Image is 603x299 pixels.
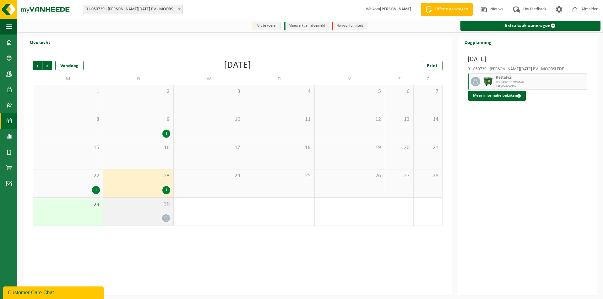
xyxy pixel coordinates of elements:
span: 22 [36,173,100,179]
span: 17 [177,144,241,151]
div: 1 [92,186,100,194]
span: 27 [388,173,410,179]
span: 16 [106,144,170,151]
div: 1 [162,186,170,194]
span: Restafval [496,75,585,80]
span: 10 [177,116,241,123]
span: 25 [247,173,311,179]
span: 26 [318,173,382,179]
span: 13 [388,116,410,123]
span: 11 [247,116,311,123]
span: T250002000660 [496,84,585,88]
span: 15 [36,144,100,151]
iframe: chat widget [3,285,105,299]
li: Uit te voeren [253,22,281,30]
li: Non-conformiteit [332,22,367,30]
strong: [PERSON_NAME] [380,7,411,12]
span: 9 [106,116,170,123]
li: Afgewerkt en afgemeld [284,22,329,30]
span: 1 [36,88,100,95]
span: 12 [318,116,382,123]
span: 4 [247,88,311,95]
span: 8 [36,116,100,123]
span: Print [427,63,437,68]
span: 2 [106,88,170,95]
td: Z [414,73,442,85]
span: 18 [247,144,311,151]
h3: [DATE] [468,55,587,64]
span: 7 [417,88,439,95]
span: Vorige [33,61,42,70]
td: D [244,73,315,85]
span: 5 [318,88,382,95]
td: V [315,73,385,85]
button: Meer informatie bekijken [468,91,526,101]
div: 01-050739 - [PERSON_NAME][DATE] BV - MOORSLEDE [468,67,587,73]
img: WB-1100-HPE-GN-01 [483,77,493,86]
td: D [103,73,174,85]
td: Z [385,73,414,85]
span: 30 [106,201,170,208]
div: Vandaag [55,61,84,70]
span: 28 [417,173,439,179]
span: Volgende [43,61,52,70]
span: 24 [177,173,241,179]
td: M [33,73,103,85]
span: Offerte aanvragen [434,6,470,13]
span: 20 [388,144,410,151]
a: Print [422,61,443,70]
span: 21 [417,144,439,151]
span: 3 [177,88,241,95]
span: 29 [36,201,100,208]
span: 6 [388,88,410,95]
td: W [174,73,244,85]
a: Offerte aanvragen [421,3,473,16]
h2: Overzicht [24,36,57,48]
span: 01-050739 - VERMEULEN NOEL BV - MOORSLEDE [83,5,183,14]
span: 01-050739 - VERMEULEN NOEL BV - MOORSLEDE [83,5,182,14]
span: 23 [106,173,170,179]
h2: Dagplanning [458,36,498,48]
span: 19 [318,144,382,151]
div: 1 [162,130,170,138]
div: [DATE] [224,61,251,70]
a: Extra taak aanvragen [460,21,600,31]
span: 14 [417,116,439,123]
span: WB-1100-HP restafval [496,80,585,84]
